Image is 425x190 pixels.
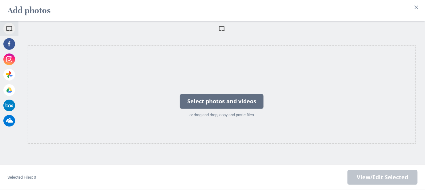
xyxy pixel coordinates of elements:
[357,174,408,181] span: View/Edit Selected
[180,112,264,118] div: or drag and drop, copy and paste files
[7,2,50,18] h2: Add photos
[218,25,225,32] span: My Device
[411,2,421,12] button: Close
[7,175,36,180] span: Selected Files: 0
[180,94,264,109] div: Select photos and videos
[348,170,418,185] span: Next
